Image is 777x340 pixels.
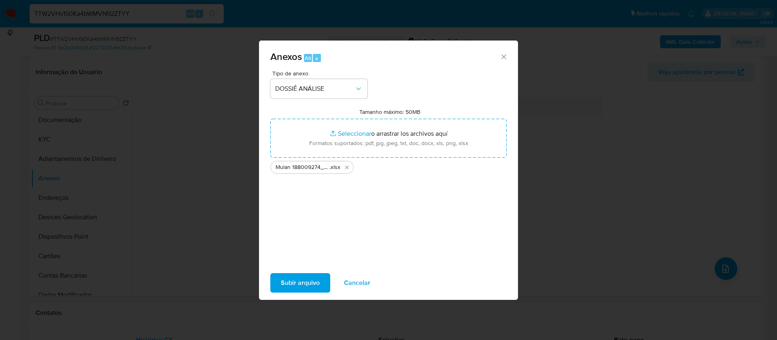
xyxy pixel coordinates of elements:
button: DOSSIÊ ANÁLISE [270,79,367,98]
span: Anexos [270,49,302,64]
span: Subir arquivo [281,274,320,292]
label: Tamanho máximo: 50MB [359,108,420,115]
span: Alt [305,54,311,62]
ul: Archivos seleccionados [270,158,507,174]
button: Cancelar [333,273,381,293]
span: a [315,54,318,62]
button: Subir arquivo [270,273,330,293]
span: DOSSIÊ ANÁLISE [275,85,355,93]
button: Eliminar Mulan 188009274_2025_10_14_08_25_05.xlsx [342,163,352,172]
span: Cancelar [344,274,370,292]
span: .xlsx [329,163,340,171]
button: Cerrar [500,53,507,60]
span: Tipo de anexo [272,71,369,76]
span: Mulan 188009274_2025_10_14_08_25_05 [276,163,329,171]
